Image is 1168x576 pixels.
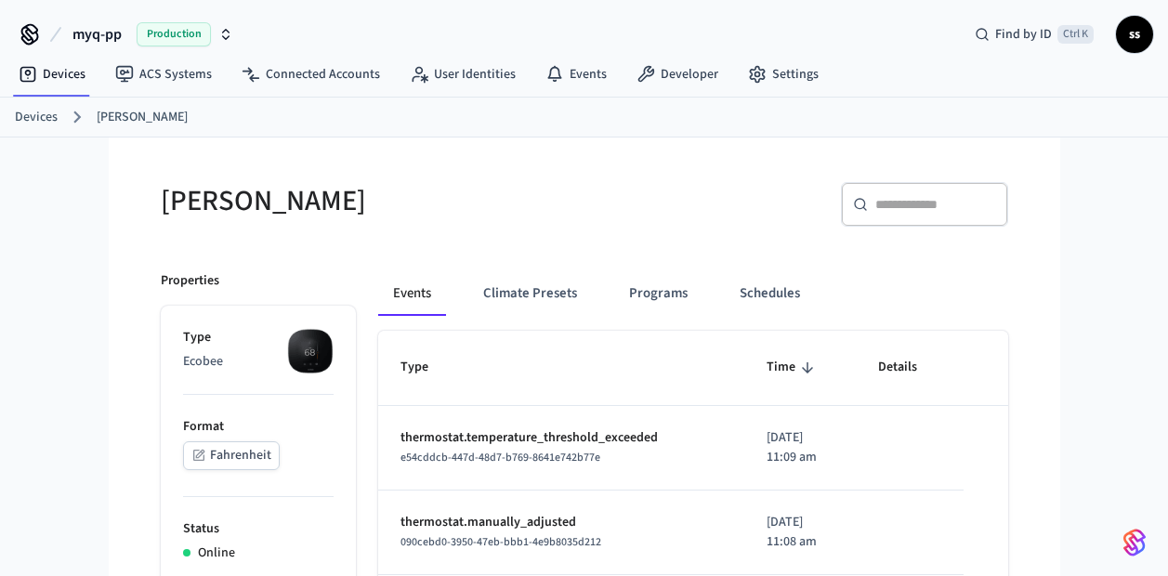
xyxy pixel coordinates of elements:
[400,450,600,465] span: e54cddcb-447d-48d7-b769-8641e742b77e
[183,519,334,539] p: Status
[287,328,334,374] img: ecobee_lite_3
[1123,528,1146,557] img: SeamLogoGradient.69752ec5.svg
[161,182,573,220] h5: [PERSON_NAME]
[4,58,100,91] a: Devices
[1116,16,1153,53] button: ss
[400,353,453,382] span: Type
[183,441,280,470] button: Fahrenheit
[198,543,235,563] p: Online
[395,58,531,91] a: User Identities
[960,18,1109,51] div: Find by IDCtrl K
[97,108,188,127] a: [PERSON_NAME]
[183,352,334,372] p: Ecobee
[183,417,334,437] p: Format
[137,22,211,46] span: Production
[72,23,122,46] span: myq-pp
[725,271,815,316] button: Schedules
[767,428,833,467] p: [DATE] 11:09 am
[468,271,592,316] button: Climate Presets
[400,513,722,532] p: thermostat.manually_adjusted
[1057,25,1094,44] span: Ctrl K
[227,58,395,91] a: Connected Accounts
[531,58,622,91] a: Events
[378,271,446,316] button: Events
[995,25,1052,44] span: Find by ID
[733,58,833,91] a: Settings
[400,428,722,448] p: thermostat.temperature_threshold_exceeded
[767,353,820,382] span: Time
[161,271,219,291] p: Properties
[1118,18,1151,51] span: ss
[878,353,941,382] span: Details
[15,108,58,127] a: Devices
[183,328,334,347] p: Type
[622,58,733,91] a: Developer
[400,534,601,550] span: 090cebd0-3950-47eb-bbb1-4e9b8035d212
[614,271,702,316] button: Programs
[767,513,833,552] p: [DATE] 11:08 am
[100,58,227,91] a: ACS Systems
